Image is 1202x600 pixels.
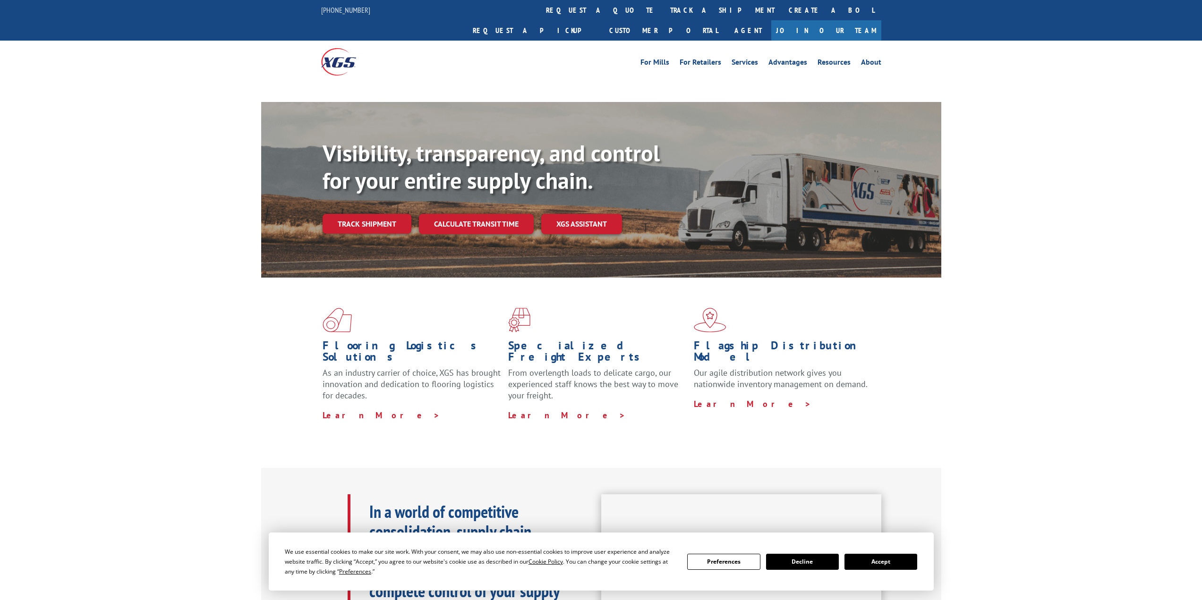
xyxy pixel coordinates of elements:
span: Cookie Policy [529,558,563,566]
p: From overlength loads to delicate cargo, our experienced staff knows the best way to move your fr... [508,367,687,409]
a: For Retailers [680,59,721,69]
span: As an industry carrier of choice, XGS has brought innovation and dedication to flooring logistics... [323,367,501,401]
h1: Flooring Logistics Solutions [323,340,501,367]
h1: Flagship Distribution Model [694,340,872,367]
a: Request a pickup [466,20,602,41]
a: Learn More > [323,410,440,421]
img: xgs-icon-flagship-distribution-model-red [694,308,726,332]
div: We use essential cookies to make our site work. With your consent, we may also use non-essential ... [285,547,676,576]
h1: Specialized Freight Experts [508,340,687,367]
a: Track shipment [323,214,411,234]
div: Cookie Consent Prompt [269,532,934,591]
a: [PHONE_NUMBER] [321,5,370,15]
img: xgs-icon-focused-on-flooring-red [508,308,530,332]
button: Preferences [687,554,760,570]
a: XGS ASSISTANT [541,214,622,234]
a: Learn More > [508,410,626,421]
a: Advantages [768,59,807,69]
a: Resources [818,59,851,69]
b: Visibility, transparency, and control for your entire supply chain. [323,138,660,195]
a: For Mills [640,59,669,69]
button: Accept [844,554,917,570]
img: xgs-icon-total-supply-chain-intelligence-red [323,308,352,332]
a: Customer Portal [602,20,725,41]
span: Our agile distribution network gives you nationwide inventory management on demand. [694,367,868,389]
span: Preferences [339,567,371,575]
a: Calculate transit time [419,214,534,234]
a: About [861,59,881,69]
a: Agent [725,20,771,41]
a: Join Our Team [771,20,881,41]
a: Learn More > [694,398,811,409]
a: Services [732,59,758,69]
button: Decline [766,554,839,570]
